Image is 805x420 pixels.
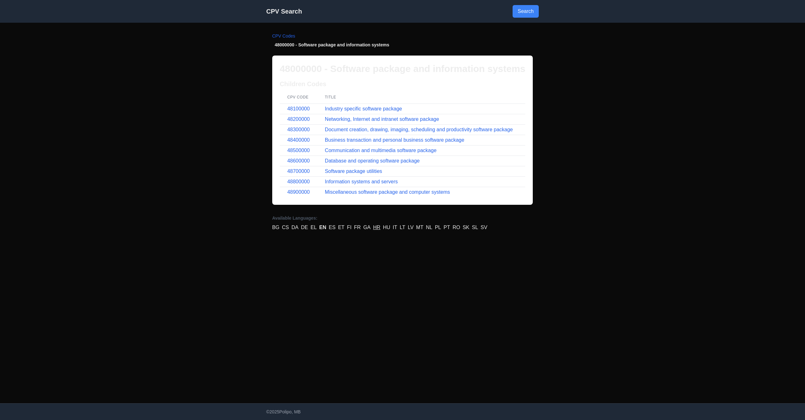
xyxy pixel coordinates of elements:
a: DA [291,224,298,231]
a: DE [301,224,308,231]
th: CPV Code [280,91,317,104]
a: 48300000 [287,127,310,132]
a: EN [319,224,326,231]
a: LV [408,224,414,231]
a: SK [463,224,469,231]
a: NL [426,224,432,231]
a: Software package utilities [325,169,382,174]
p: Available Languages: [272,215,533,221]
a: PL [435,224,441,231]
a: 48100000 [287,106,310,111]
nav: Language Versions [272,215,533,231]
a: MT [416,224,423,231]
a: LT [400,224,405,231]
h1: 48000000 - Software package and information systems [280,63,526,74]
p: © 2025 Polipo, MB [266,409,539,415]
a: Industry specific software package [325,106,402,111]
a: 48600000 [287,158,310,163]
a: 48400000 [287,137,310,143]
a: RO [453,224,460,231]
a: CPV Codes [272,33,295,38]
a: ES [329,224,335,231]
a: Document creation, drawing, imaging, scheduling and productivity software package [325,127,513,132]
a: IT [393,224,397,231]
a: Go to search [513,5,539,18]
a: 48700000 [287,169,310,174]
a: CS [282,224,289,231]
a: Networking, Internet and intranet software package [325,116,439,122]
a: SL [472,224,478,231]
a: 48200000 [287,116,310,122]
a: FI [347,224,351,231]
a: 48500000 [287,148,310,153]
h2: Children Codes [280,80,526,88]
a: Communication and multimedia software package [325,148,437,153]
li: 48000000 - Software package and information systems [272,42,533,48]
a: HU [383,224,390,231]
a: Miscellaneous software package and computer systems [325,189,450,195]
a: SV [481,224,487,231]
nav: Breadcrumb [272,33,533,48]
a: CPV Search [266,8,302,15]
a: Information systems and servers [325,179,398,184]
a: BG [272,224,279,231]
a: FR [354,224,361,231]
a: HR [373,224,380,231]
th: Title [317,91,525,104]
a: EL [311,224,317,231]
a: Database and operating software package [325,158,420,163]
a: Business transaction and personal business software package [325,137,464,143]
a: PT [444,224,450,231]
a: GA [363,224,371,231]
a: 48800000 [287,179,310,184]
a: 48900000 [287,189,310,195]
a: ET [338,224,344,231]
